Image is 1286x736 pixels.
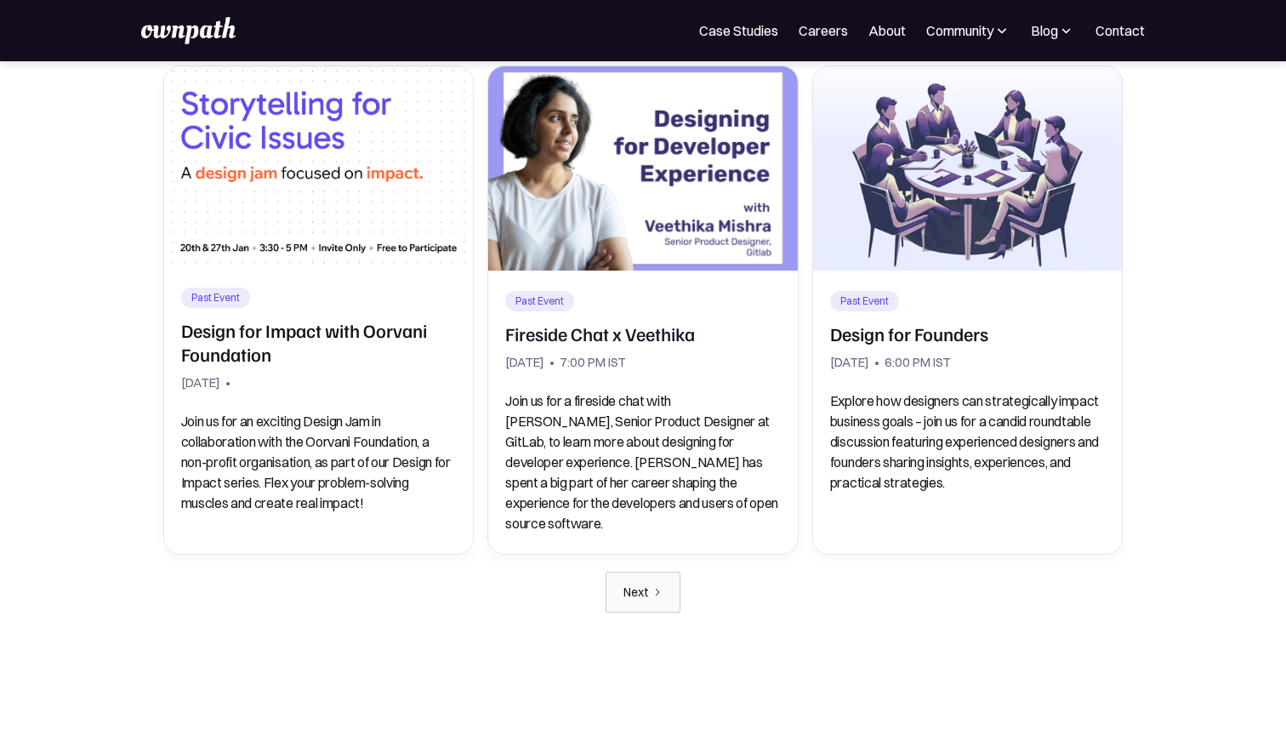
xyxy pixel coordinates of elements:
p: Join us for an exciting Design Jam in collaboration with the Oorvani Foundation, a non-profit org... [181,411,457,513]
div: Blog [1031,20,1075,41]
a: Careers [799,20,848,41]
a: Past EventDesign for Impact with Oorvani Foundation[DATE]•Join us for an exciting Design Jam in c... [163,66,475,555]
div: List [163,572,1124,613]
a: Next Page [606,572,680,613]
div: • [874,351,879,374]
a: Past EventDesign for Founders[DATE]•6:00 PM ISTExplore how designers can strategically impact bus... [812,66,1124,555]
div: Past Event [840,294,889,308]
h2: Design for Founders [830,322,988,345]
div: Next [623,580,649,604]
div: [DATE] [505,351,544,374]
div: Past Event [191,291,240,305]
a: Case Studies [699,20,778,41]
a: Contact [1095,20,1145,41]
div: Community [926,20,993,41]
div: Past Event [515,294,564,308]
div: [DATE] [181,371,220,395]
div: [DATE] [830,351,869,374]
a: Past EventFireside Chat x Veethika[DATE]•7:00 PM ISTJoin us for a fireside chat with [PERSON_NAME... [487,66,799,555]
a: About [868,20,906,41]
p: Explore how designers can strategically impact business goals – join us for a candid roundtable d... [830,391,1106,493]
h2: Fireside Chat x Veethika [505,322,695,345]
div: 7:00 PM IST [560,351,626,374]
div: Blog [1031,20,1058,41]
div: Community [926,20,1010,41]
h2: Design for Impact with Oorvani Foundation [181,318,457,366]
div: • [549,351,555,374]
div: 6:00 PM IST [885,351,951,374]
p: Join us for a fireside chat with [PERSON_NAME], Senior Product Designer at GitLab, to learn more ... [505,391,781,533]
div: • [225,371,230,395]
